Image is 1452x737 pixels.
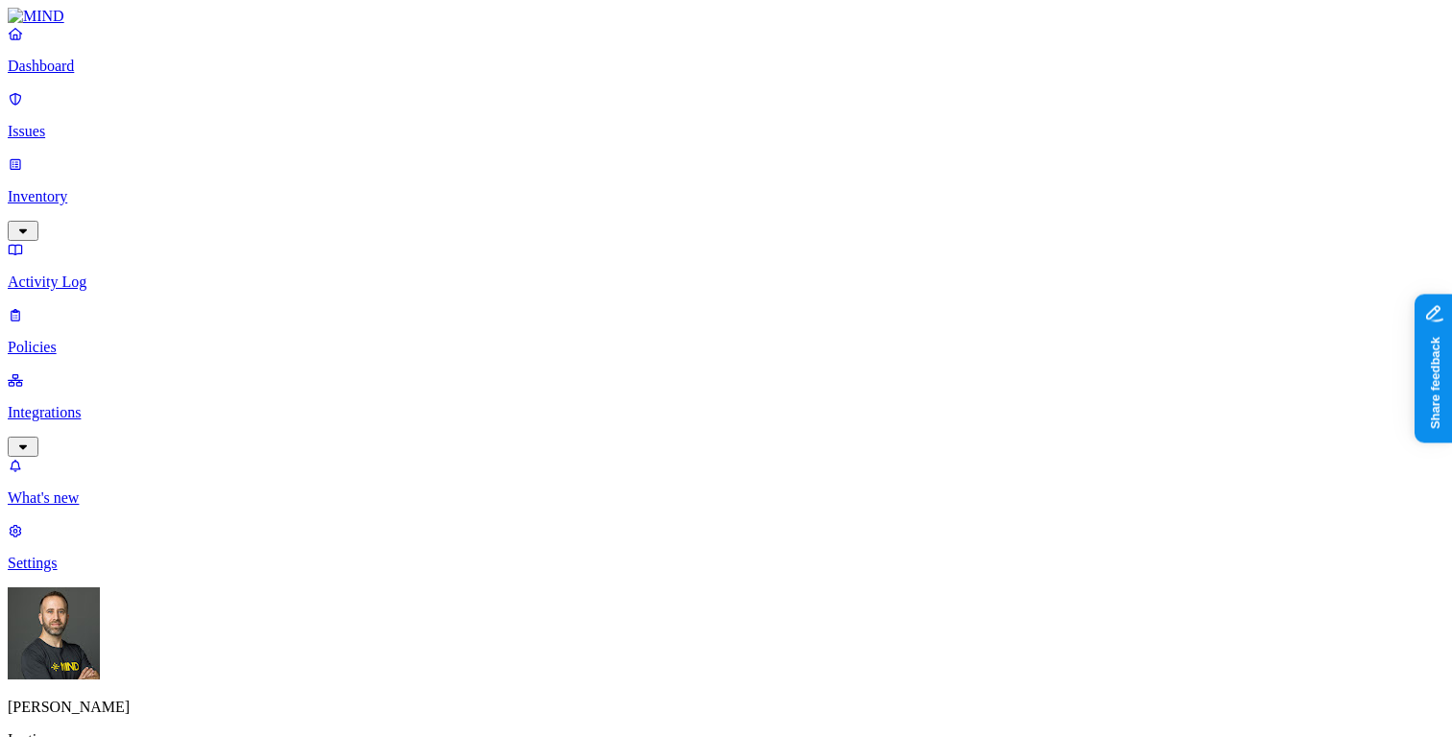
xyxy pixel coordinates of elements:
a: What's new [8,457,1444,507]
p: Activity Log [8,273,1444,291]
p: Issues [8,123,1444,140]
p: [PERSON_NAME] [8,699,1444,716]
a: Dashboard [8,25,1444,75]
a: Inventory [8,155,1444,238]
p: What's new [8,489,1444,507]
img: Tom Mayblum [8,587,100,679]
p: Dashboard [8,58,1444,75]
a: Settings [8,522,1444,572]
img: MIND [8,8,64,25]
a: Policies [8,306,1444,356]
p: Inventory [8,188,1444,205]
a: Activity Log [8,241,1444,291]
a: Issues [8,90,1444,140]
a: Integrations [8,371,1444,454]
p: Integrations [8,404,1444,421]
p: Settings [8,555,1444,572]
p: Policies [8,339,1444,356]
a: MIND [8,8,1444,25]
